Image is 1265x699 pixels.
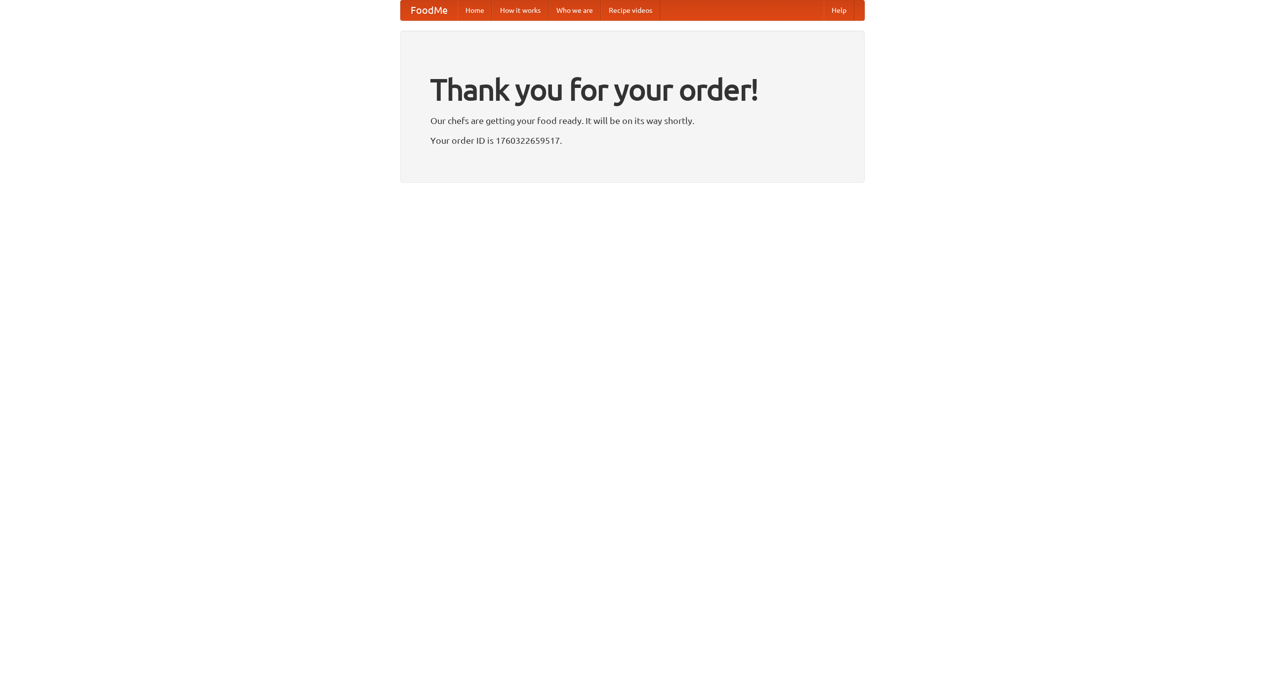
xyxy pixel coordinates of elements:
p: Your order ID is 1760322659517. [430,133,835,148]
a: Recipe videos [601,0,660,20]
h1: Thank you for your order! [430,66,835,113]
a: Home [458,0,492,20]
a: FoodMe [401,0,458,20]
p: Our chefs are getting your food ready. It will be on its way shortly. [430,113,835,128]
a: How it works [492,0,548,20]
a: Help [824,0,854,20]
a: Who we are [548,0,601,20]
